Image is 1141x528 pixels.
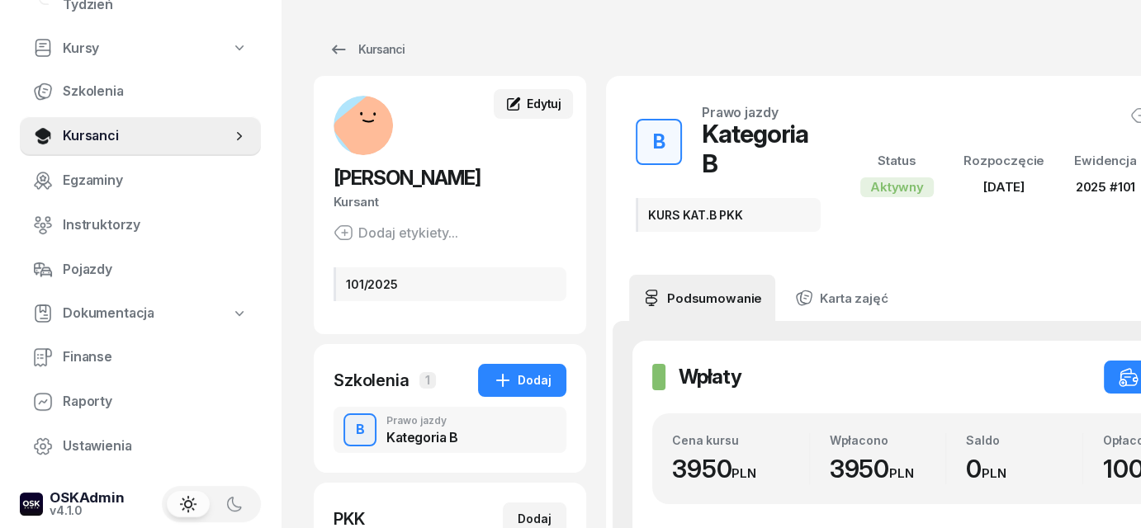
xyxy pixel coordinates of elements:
span: Kursanci [63,125,231,147]
span: Edytuj [527,97,561,111]
div: Status [860,150,934,172]
h2: Wpłaty [679,364,741,390]
div: 101/2025 [334,267,566,301]
div: Kursant [334,191,566,213]
div: Szkolenia [334,369,410,392]
a: Edytuj [494,89,573,119]
span: Dokumentacja [63,303,154,324]
div: Kategoria B [386,431,458,444]
a: Pojazdy [20,250,261,290]
a: Kursanci [314,33,419,66]
a: Finanse [20,337,261,377]
button: B [343,413,376,446]
div: Cena kursu [672,433,809,447]
div: 3950 [672,454,809,484]
button: Dodaj [478,364,566,397]
a: Egzaminy [20,161,261,200]
div: 0 [966,454,1082,484]
div: Dodaj [493,370,552,390]
span: [DATE] [983,179,1025,195]
div: Prawo jazdy [386,416,458,426]
div: Aktywny [860,177,934,197]
div: Wpłacono [830,433,946,447]
span: Pojazdy [63,259,248,280]
div: v4.1.0 [50,505,125,516]
div: Prawo jazdy [702,106,778,119]
a: Raporty [20,382,261,422]
a: Podsumowanie [629,275,775,321]
img: logo-xs-dark@2x.png [20,493,43,516]
a: Kursanci [20,116,261,156]
span: 2025 #101 [1076,179,1136,195]
span: Finanse [63,346,248,368]
button: B [636,119,682,165]
small: PLN [982,465,1006,481]
a: Ustawienia [20,427,261,466]
a: Karta zajęć [782,275,901,321]
small: PLN [889,465,914,481]
a: Szkolenia [20,72,261,111]
span: [PERSON_NAME] [334,166,481,190]
span: Szkolenia [63,81,248,102]
span: Instruktorzy [63,214,248,236]
span: Ustawienia [63,436,248,457]
div: KURS KAT.B PKK [636,198,821,232]
div: Kategoria B [702,119,821,178]
div: Ewidencja [1074,150,1137,172]
span: Egzaminy [63,170,248,191]
span: 1 [419,372,436,389]
small: PLN [731,465,756,481]
span: Kursy [63,38,99,59]
div: Saldo [966,433,1082,447]
button: Dodaj etykiety... [334,223,458,243]
div: OSKAdmin [50,491,125,505]
a: Instruktorzy [20,205,261,245]
a: Dokumentacja [20,295,261,332]
div: Rozpoczęcie [963,150,1044,172]
div: B [646,125,672,158]
div: Kursanci [329,40,405,59]
button: BPrawo jazdyKategoria B [334,407,566,453]
div: B [349,416,372,444]
a: Kursy [20,30,261,68]
div: 3950 [830,454,946,484]
span: Raporty [63,391,248,412]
